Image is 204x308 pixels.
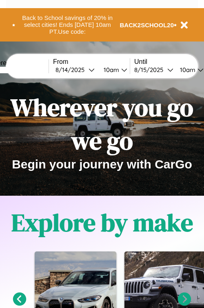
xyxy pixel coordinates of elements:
button: 8/14/2025 [53,66,97,74]
div: 10am [100,66,121,74]
h1: Explore by make [11,206,193,239]
button: Back to School savings of 20% in select cities! Ends [DATE] 10am PT.Use code: [15,12,120,37]
b: BACK2SCHOOL20 [120,22,174,28]
label: From [53,58,130,66]
div: 8 / 14 / 2025 [55,66,89,74]
button: 10am [97,66,130,74]
div: 10am [176,66,197,74]
div: 8 / 15 / 2025 [134,66,167,74]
